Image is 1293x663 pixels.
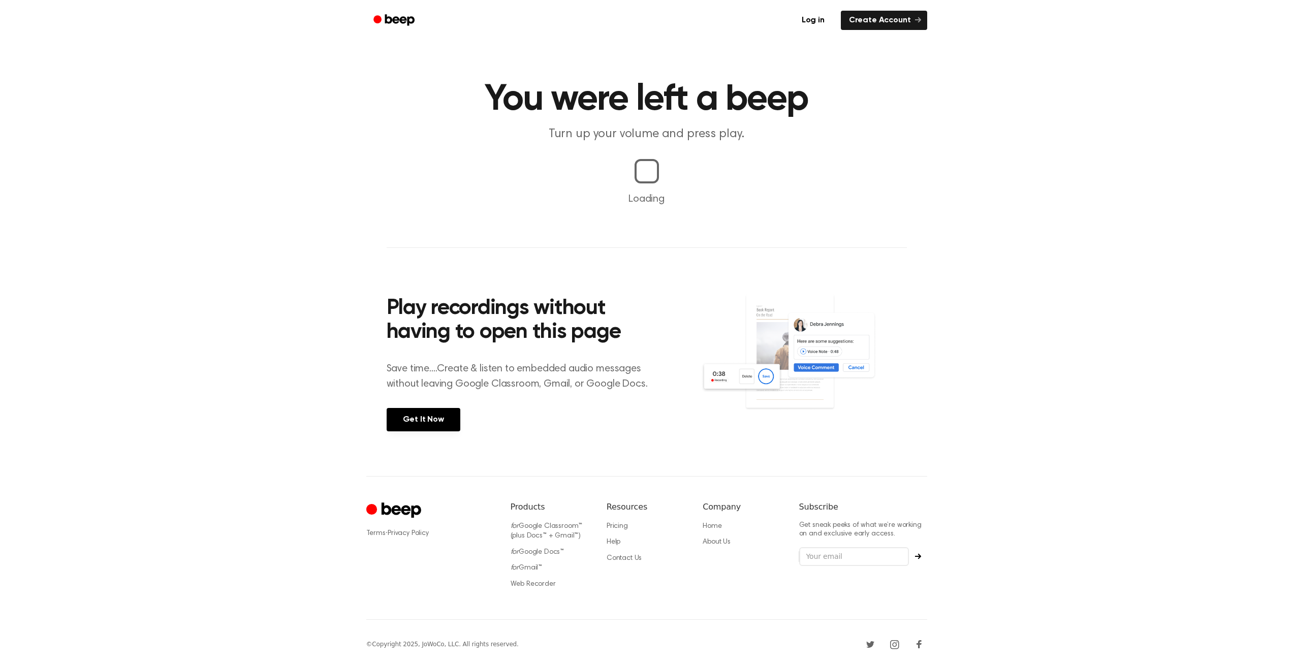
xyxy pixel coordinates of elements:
[366,11,424,30] a: Beep
[511,549,519,556] i: for
[607,501,686,513] h6: Resources
[607,539,620,546] a: Help
[792,9,835,32] a: Log in
[799,501,927,513] h6: Subscribe
[511,549,564,556] a: forGoogle Docs™
[862,636,878,652] a: Twitter
[909,553,927,559] button: Subscribe
[511,581,556,588] a: Web Recorder
[12,192,1281,207] p: Loading
[366,640,519,649] div: © Copyright 2025, JoWoCo, LLC. All rights reserved.
[511,564,543,572] a: forGmail™
[799,547,909,566] input: Your email
[511,564,519,572] i: for
[841,11,927,30] a: Create Account
[387,81,907,118] h1: You were left a beep
[387,408,460,431] a: Get It Now
[366,530,386,537] a: Terms
[607,523,628,530] a: Pricing
[799,521,927,539] p: Get sneak peeks of what we’re working on and exclusive early access.
[366,528,494,539] div: ·
[703,523,721,530] a: Home
[388,530,429,537] a: Privacy Policy
[452,126,842,143] p: Turn up your volume and press play.
[511,523,519,530] i: for
[366,501,424,521] a: Cruip
[703,539,731,546] a: About Us
[703,501,782,513] h6: Company
[607,555,642,562] a: Contact Us
[511,523,583,540] a: forGoogle Classroom™ (plus Docs™ + Gmail™)
[387,361,660,392] p: Save time....Create & listen to embedded audio messages without leaving Google Classroom, Gmail, ...
[387,297,660,345] h2: Play recordings without having to open this page
[911,636,927,652] a: Facebook
[701,294,906,430] img: Voice Comments on Docs and Recording Widget
[887,636,903,652] a: Instagram
[511,501,590,513] h6: Products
